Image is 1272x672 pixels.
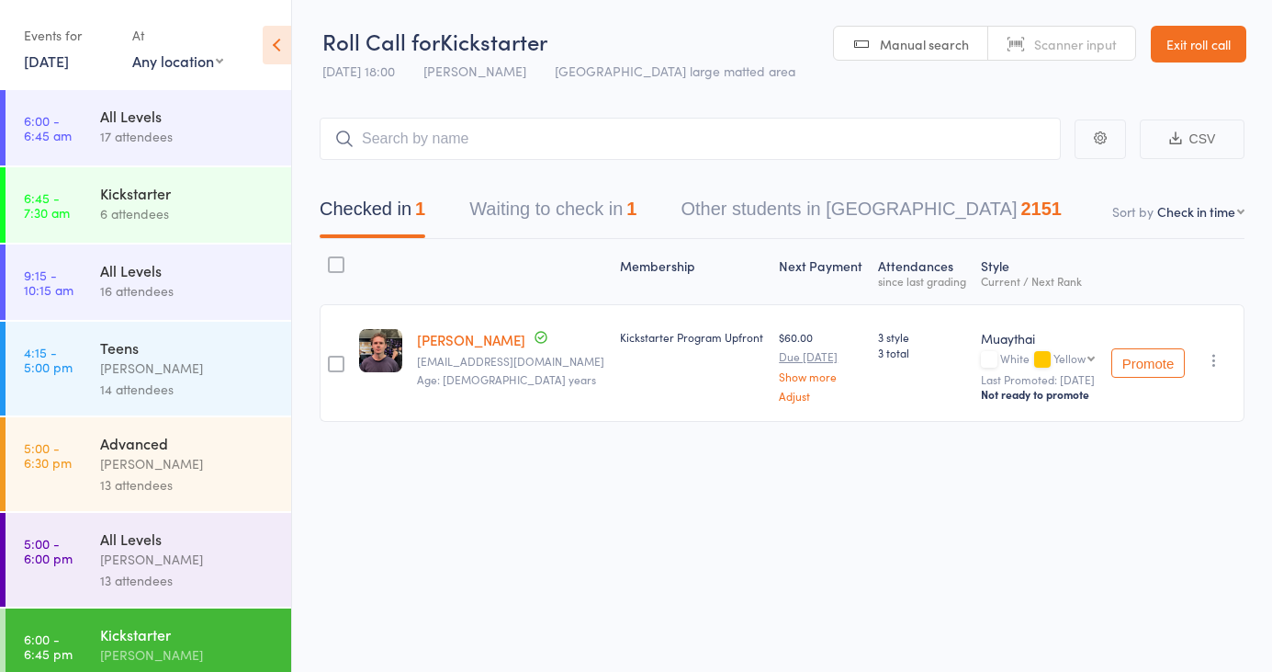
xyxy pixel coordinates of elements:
a: [PERSON_NAME] [417,330,525,349]
div: 16 attendees [100,280,276,302]
div: 6 attendees [100,203,276,224]
small: Due [DATE] [779,350,863,363]
span: Age: [DEMOGRAPHIC_DATA] years [417,371,596,387]
small: Last Promoted: [DATE] [981,373,1096,386]
a: Exit roll call [1151,26,1246,63]
button: CSV [1140,120,1244,159]
span: 3 total [878,345,967,360]
div: 17 attendees [100,126,276,147]
a: 6:00 -6:45 amAll Levels17 attendees [6,90,291,165]
time: 6:00 - 6:45 am [24,113,72,142]
time: 4:15 - 5:00 pm [24,345,73,374]
time: 9:15 - 10:15 am [24,268,73,297]
div: [PERSON_NAME] [100,549,276,570]
a: 4:15 -5:00 pmTeens[PERSON_NAME]14 attendees [6,322,291,416]
div: White [981,352,1096,368]
div: Kickstarter [100,624,276,644]
div: 1 [626,199,636,219]
img: image1759909757.png [359,329,402,372]
div: [PERSON_NAME] [100,358,276,379]
span: 3 style [878,329,967,345]
button: Other students in [GEOGRAPHIC_DATA]2151 [681,189,1062,238]
input: Search by name [320,118,1061,160]
a: Show more [779,370,863,382]
div: [PERSON_NAME] [100,644,276,666]
span: [DATE] 18:00 [322,62,395,80]
div: $60.00 [779,329,863,402]
div: Teens [100,337,276,358]
time: 5:00 - 6:00 pm [24,536,73,565]
div: Kickstarter Program Upfront [620,329,764,345]
a: 5:00 -6:00 pmAll Levels[PERSON_NAME]13 attendees [6,513,291,607]
div: 14 attendees [100,379,276,400]
span: [PERSON_NAME] [423,62,526,80]
small: josh.tonkin1@gmail.com [417,355,605,368]
div: Yellow [1053,352,1086,364]
div: 2151 [1020,199,1062,219]
span: Scanner input [1034,35,1117,53]
a: 6:45 -7:30 amKickstarter6 attendees [6,167,291,243]
div: Kickstarter [100,183,276,203]
div: All Levels [100,106,276,126]
div: 1 [415,199,425,219]
span: Manual search [880,35,969,53]
span: Kickstarter [440,26,547,56]
a: [DATE] [24,51,69,71]
a: 9:15 -10:15 amAll Levels16 attendees [6,245,291,320]
label: Sort by [1112,202,1154,221]
div: Any location [132,51,223,71]
div: [PERSON_NAME] [100,453,276,474]
div: All Levels [100,529,276,549]
a: 5:00 -6:30 pmAdvanced[PERSON_NAME]13 attendees [6,417,291,511]
div: Atten­dances [871,247,974,296]
button: Waiting to check in1 [469,189,636,238]
button: Promote [1111,348,1185,378]
div: Muaythai [981,329,1096,347]
div: since last grading [878,275,967,287]
a: Adjust [779,390,863,402]
time: 6:00 - 6:45 pm [24,632,73,661]
div: Next Payment [771,247,871,296]
div: At [132,20,223,51]
div: Not ready to promote [981,387,1096,402]
div: 13 attendees [100,570,276,591]
span: Roll Call for [322,26,440,56]
div: Check in time [1157,202,1235,221]
div: All Levels [100,260,276,280]
span: [GEOGRAPHIC_DATA] large matted area [555,62,795,80]
div: Membership [613,247,771,296]
button: Checked in1 [320,189,425,238]
time: 6:45 - 7:30 am [24,190,70,220]
div: Current / Next Rank [981,275,1096,287]
div: Events for [24,20,114,51]
div: 13 attendees [100,474,276,495]
div: Advanced [100,433,276,453]
time: 5:00 - 6:30 pm [24,440,72,470]
div: Style [974,247,1103,296]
